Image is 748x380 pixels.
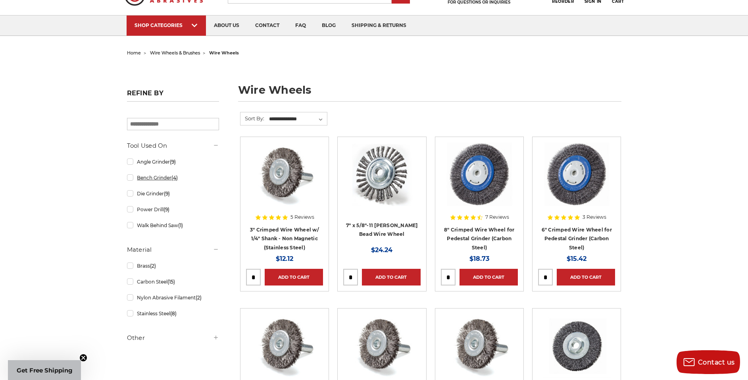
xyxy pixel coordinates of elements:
a: Nylon Abrasive Filament [127,291,219,305]
a: Angle Grinder [127,155,219,169]
a: 6" Crimped Wire Wheel for Pedestal Grinder (Carbon Steel) [542,227,612,251]
h5: Refine by [127,89,219,102]
a: Die Grinder [127,187,219,201]
a: Power Drill [127,203,219,216]
a: Add to Cart [557,269,615,285]
img: 6" Crimped Wire Wheel for Pedestal Grinder [543,143,610,206]
span: (9) [170,159,176,165]
span: Get Free Shipping [17,366,73,374]
span: (1) [178,222,183,228]
span: (9) [163,206,169,212]
a: 8" Crimped Wire Wheel for Pedestal Grinder (Carbon Steel) [444,227,514,251]
h5: Other [127,333,219,343]
div: Get Free ShippingClose teaser [8,360,81,380]
img: Crimped Wire Wheel with Shank Non Magnetic [253,143,316,206]
a: 6" Crimped Wire Wheel for Pedestal Grinder [538,143,615,220]
img: 8" Crimped Wire Wheel for Pedestal Grinder [446,143,513,206]
a: blog [314,15,344,36]
a: 7" x 5/8"-11 [PERSON_NAME] Bead Wire Wheel [346,222,418,237]
h5: Tool Used On [127,141,219,150]
span: $15.42 [567,255,586,262]
span: (9) [164,191,170,197]
a: Walk Behind Saw [127,218,219,232]
span: (2) [150,263,156,269]
a: Add to Cart [460,269,518,285]
a: about us [206,15,247,36]
a: contact [247,15,287,36]
select: Sort By: [268,113,327,125]
img: Crimped Wire Wheel with Shank [350,314,413,378]
span: $24.24 [371,246,392,254]
span: (4) [171,175,178,181]
span: (8) [170,311,177,316]
span: (15) [167,279,175,285]
button: Contact us [677,350,740,374]
a: Stainless Steel [127,307,219,320]
a: Add to Cart [362,269,420,285]
a: Add to Cart [265,269,323,285]
span: $18.73 [469,255,489,262]
img: Crimped Wire Wheel with Shank [253,314,316,378]
button: Close teaser [79,354,87,362]
span: Contact us [698,359,735,366]
a: 7" x 5/8"-11 Stringer Bead Wire Wheel [343,143,420,220]
a: Bench Grinder [127,171,219,185]
label: Sort By: [240,112,264,124]
a: Crimped Wire Wheel with Shank Non Magnetic [246,143,323,220]
span: (2) [196,295,202,301]
a: Brass [127,259,219,273]
a: wire wheels & brushes [150,50,200,56]
a: home [127,50,141,56]
img: Crimped Wire Wheel with Shank [448,314,511,378]
div: SHOP CATEGORIES [135,22,198,28]
a: 3" Crimped Wire Wheel w/ 1/4" Shank - Non Magnetic (Stainless Steel) [250,227,319,251]
img: 7" x 5/8"-11 Stringer Bead Wire Wheel [350,143,413,206]
h5: Material [127,245,219,255]
span: wire wheels [209,50,239,56]
a: faq [287,15,314,36]
a: 8" Crimped Wire Wheel for Pedestal Grinder [441,143,518,220]
span: $12.12 [276,255,293,262]
a: shipping & returns [344,15,414,36]
h1: wire wheels [238,85,621,102]
a: Carbon Steel [127,275,219,289]
img: 4" x 5/8"-11 Crimped Wire Wheel Brush (Carbon Steel) [543,314,611,378]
